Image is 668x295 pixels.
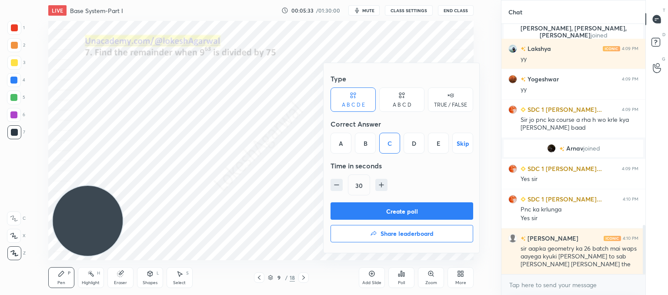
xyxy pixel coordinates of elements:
div: A B C D E [342,102,365,107]
div: E [428,133,449,154]
div: Time in seconds [331,157,473,174]
div: A B C D [393,102,411,107]
div: D [404,133,424,154]
button: Skip [452,133,473,154]
button: Share leaderboard [331,225,473,242]
div: Correct Answer [331,115,473,133]
h4: Share leaderboard [381,231,434,237]
div: B [355,133,376,154]
div: A [331,133,351,154]
div: C [379,133,400,154]
div: TRUE / FALSE [434,102,467,107]
div: Type [331,70,473,87]
button: Create poll [331,202,473,220]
